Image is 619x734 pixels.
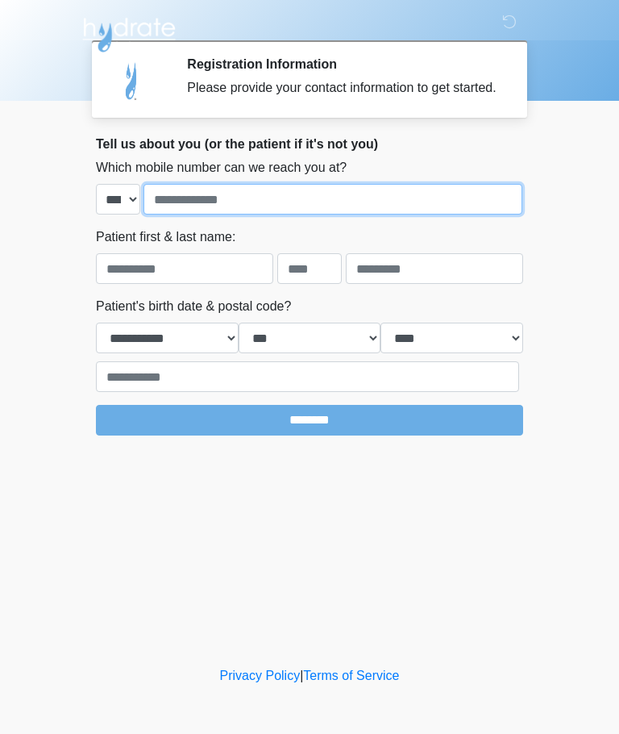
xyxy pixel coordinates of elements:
[108,56,156,105] img: Agent Avatar
[96,158,347,177] label: Which mobile number can we reach you at?
[220,669,301,682] a: Privacy Policy
[96,297,291,316] label: Patient's birth date & postal code?
[303,669,399,682] a: Terms of Service
[187,78,499,98] div: Please provide your contact information to get started.
[96,227,235,247] label: Patient first & last name:
[300,669,303,682] a: |
[80,12,178,53] img: Hydrate IV Bar - Arcadia Logo
[96,136,523,152] h2: Tell us about you (or the patient if it's not you)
